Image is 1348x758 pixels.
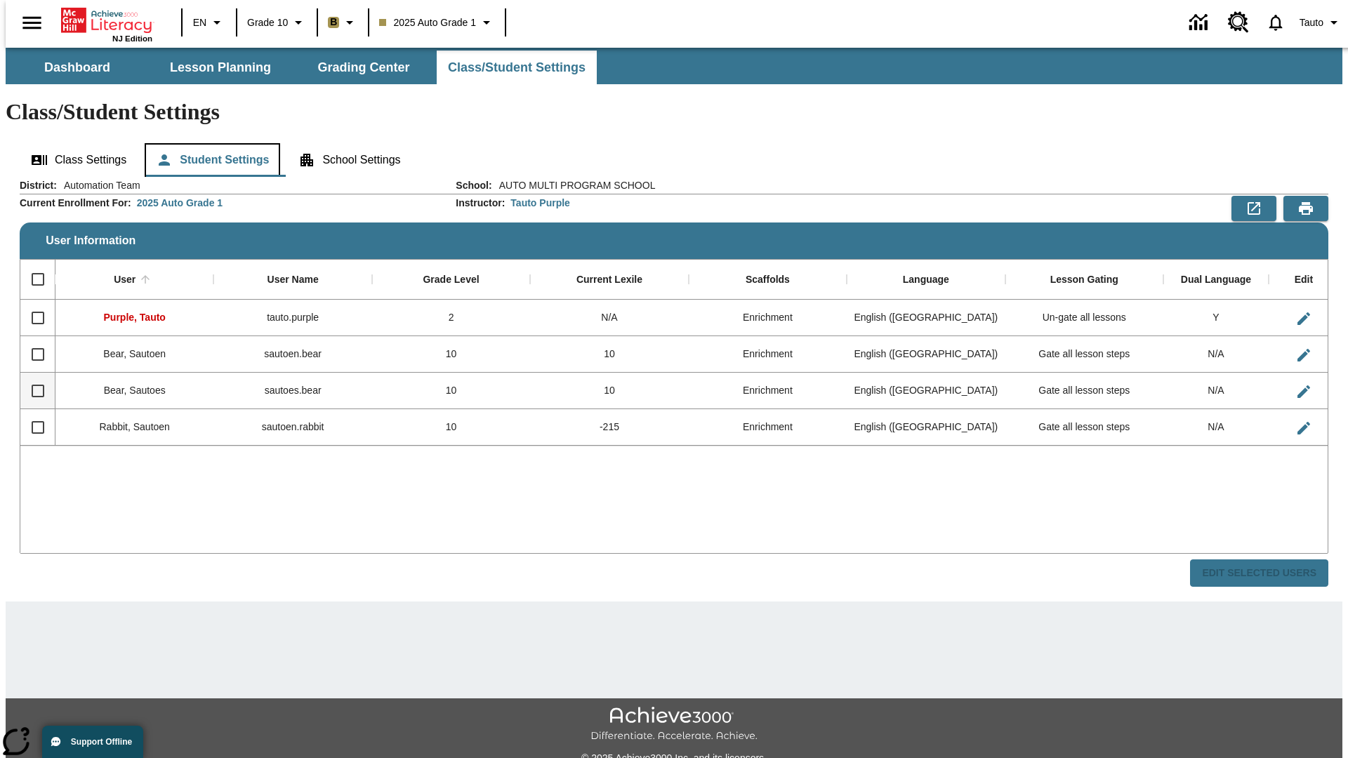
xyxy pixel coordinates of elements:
[372,300,530,336] div: 2
[847,336,1005,373] div: English (US)
[1181,274,1251,286] div: Dual Language
[6,48,1342,84] div: SubNavbar
[145,143,280,177] button: Student Settings
[437,51,597,84] button: Class/Student Settings
[267,274,319,286] div: User Name
[530,373,688,409] div: 10
[112,34,152,43] span: NJ Edition
[1005,336,1163,373] div: Gate all lesson steps
[213,336,371,373] div: sautoen.bear
[1283,196,1328,221] button: Print Preview
[103,348,166,359] span: Bear, Sautoen
[1300,15,1323,30] span: Tauto
[57,178,140,192] span: Automation Team
[317,60,409,76] span: Grading Center
[423,274,479,286] div: Grade Level
[6,99,1342,125] h1: Class/Student Settings
[287,143,411,177] button: School Settings
[689,409,847,446] div: Enrichment
[1005,373,1163,409] div: Gate all lesson steps
[213,409,371,446] div: sautoen.rabbit
[530,300,688,336] div: N/A
[293,51,434,84] button: Grading Center
[492,178,656,192] span: AUTO MULTI PROGRAM SCHOOL
[104,385,166,396] span: Bear, Sautoes
[374,10,501,35] button: Class: 2025 Auto Grade 1, Select your class
[903,274,949,286] div: Language
[61,6,152,34] a: Home
[213,300,371,336] div: tauto.purple
[379,15,476,30] span: 2025 Auto Grade 1
[1290,341,1318,369] button: Edit User
[100,421,170,432] span: Rabbit, Sautoen
[20,197,131,209] h2: Current Enrollment For :
[576,274,642,286] div: Current Lexile
[689,336,847,373] div: Enrichment
[114,274,136,286] div: User
[1163,373,1269,409] div: N/A
[590,707,758,743] img: Achieve3000 Differentiate Accelerate Achieve
[42,726,143,758] button: Support Offline
[20,180,57,192] h2: District :
[1005,300,1163,336] div: Un-gate all lessons
[372,409,530,446] div: 10
[20,178,1328,587] div: User Information
[20,143,138,177] button: Class Settings
[530,409,688,446] div: -215
[170,60,271,76] span: Lesson Planning
[1163,300,1269,336] div: Y
[372,336,530,373] div: 10
[20,143,1328,177] div: Class/Student Settings
[448,60,586,76] span: Class/Student Settings
[71,737,132,747] span: Support Offline
[1005,409,1163,446] div: Gate all lesson steps
[213,373,371,409] div: sautoes.bear
[330,13,337,31] span: B
[11,2,53,44] button: Open side menu
[746,274,790,286] div: Scaffolds
[1290,305,1318,333] button: Edit User
[1220,4,1257,41] a: Resource Center, Will open in new tab
[689,300,847,336] div: Enrichment
[456,180,491,192] h2: School :
[1290,414,1318,442] button: Edit User
[187,10,232,35] button: Language: EN, Select a language
[7,51,147,84] button: Dashboard
[530,336,688,373] div: 10
[247,15,288,30] span: Grade 10
[44,60,110,76] span: Dashboard
[150,51,291,84] button: Lesson Planning
[510,196,570,210] div: Tauto Purple
[1294,10,1348,35] button: Profile/Settings
[61,5,152,43] div: Home
[137,196,223,210] div: 2025 Auto Grade 1
[847,409,1005,446] div: English (US)
[1050,274,1118,286] div: Lesson Gating
[689,373,847,409] div: Enrichment
[1163,409,1269,446] div: N/A
[46,234,136,247] span: User Information
[1295,274,1313,286] div: Edit
[456,197,505,209] h2: Instructor :
[1257,4,1294,41] a: Notifications
[1231,196,1276,221] button: Export to CSV
[1163,336,1269,373] div: N/A
[847,300,1005,336] div: English (US)
[193,15,206,30] span: EN
[322,10,364,35] button: Boost Class color is light brown. Change class color
[104,312,166,323] span: Purple, Tauto
[1181,4,1220,42] a: Data Center
[1290,378,1318,406] button: Edit User
[847,373,1005,409] div: English (US)
[6,51,598,84] div: SubNavbar
[372,373,530,409] div: 10
[242,10,312,35] button: Grade: Grade 10, Select a grade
